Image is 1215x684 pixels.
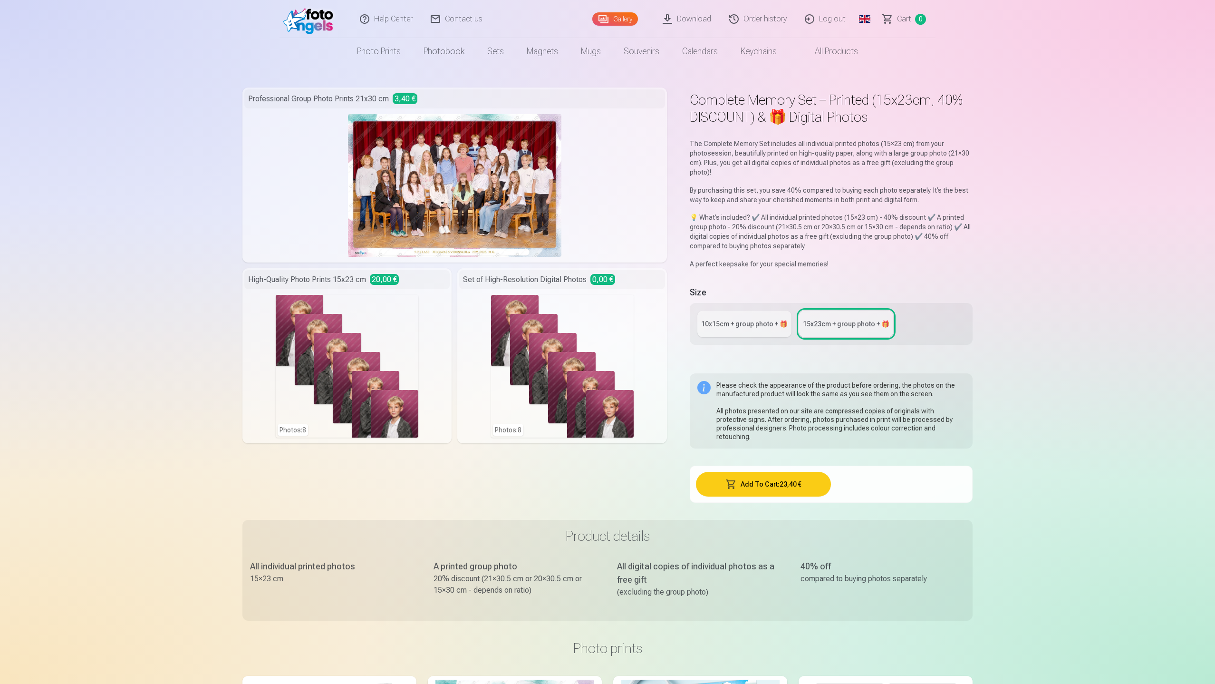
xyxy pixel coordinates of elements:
a: Photo prints [346,38,412,65]
div: All digital copies of individual photos as a free gift [617,560,781,586]
div: High-Quality Photo Prints 15x23 cm [244,270,450,289]
button: Add To Cart:23,40 € [696,472,831,497]
div: 15x23сm + group photo + 🎁 [803,319,889,329]
div: 10x15сm + group photo + 🎁 [701,319,788,329]
a: Calendars [671,38,729,65]
a: Sets [476,38,515,65]
div: (excluding the group photo) [617,586,781,598]
a: Keychains [729,38,788,65]
div: compared to buying photos separately [800,573,965,585]
h1: Complete Memory Set – Printed (15x23cm, 40% DISCOUNT) & 🎁 Digital Photos [690,91,973,126]
a: All products [788,38,869,65]
div: Please check the appearance of the product before ordering, the photos on the manufactured produc... [716,381,965,441]
a: 15x23сm + group photo + 🎁 [799,311,893,337]
a: Gallery [592,12,638,26]
a: Mugs [569,38,612,65]
a: Magnets [515,38,569,65]
div: 15×23 cm [250,573,415,585]
div: 40% off [800,560,965,573]
h3: Photo prints [250,640,965,657]
a: 10x15сm + group photo + 🎁 [697,311,791,337]
span: 3,40 € [393,93,417,104]
p: 💡 What’s included? ✔️ All individual printed photos (15×23 cm) - 40% discount ✔️ A printed group ... [690,213,973,251]
h5: Size [690,286,973,299]
a: Souvenirs [612,38,671,65]
p: A perfect keepsake for your special memories! [690,259,973,269]
div: 20% discount (21×30.5 cm or 20×30.5 cm or 15×30 cm - depends on ratio) [434,573,598,596]
div: A printed group photo [434,560,598,573]
span: 0,00 € [590,274,615,285]
div: All individual printed photos [250,560,415,573]
div: Professional Group Photo Prints 21x30 cm [244,89,665,108]
span: Сart [897,13,911,25]
span: 0 [915,14,926,25]
h3: Product details [250,528,965,545]
div: Set of High-Resolution Digital Photos [459,270,665,289]
span: 20,00 € [370,274,399,285]
a: Photobook [412,38,476,65]
p: The Complete Memory Set includes all individual printed photos (15×23 cm) from your photosession,... [690,139,973,177]
p: By purchasing this set, you save 40% compared to buying each photo separately. It’s the best way ... [690,186,973,205]
img: /fa1 [283,4,338,34]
